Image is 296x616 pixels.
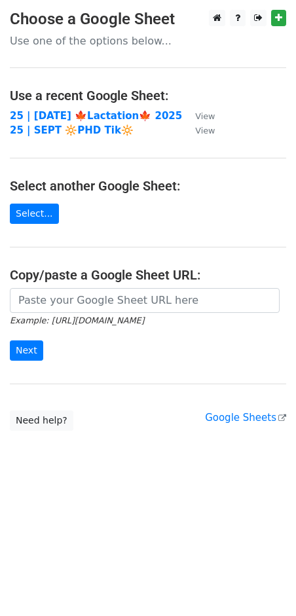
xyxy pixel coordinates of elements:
h4: Select another Google Sheet: [10,178,286,194]
h3: Choose a Google Sheet [10,10,286,29]
p: Use one of the options below... [10,34,286,48]
a: Need help? [10,410,73,431]
input: Paste your Google Sheet URL here [10,288,280,313]
a: 25 | [DATE] 🍁Lactation🍁 2025 [10,110,182,122]
a: Select... [10,204,59,224]
a: Google Sheets [205,412,286,424]
small: View [195,111,215,121]
small: Example: [URL][DOMAIN_NAME] [10,316,144,325]
h4: Use a recent Google Sheet: [10,88,286,103]
a: 25 | SEPT 🔆PHD Tik🔆 [10,124,134,136]
small: View [195,126,215,136]
input: Next [10,340,43,361]
a: View [182,124,215,136]
h4: Copy/paste a Google Sheet URL: [10,267,286,283]
a: View [182,110,215,122]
